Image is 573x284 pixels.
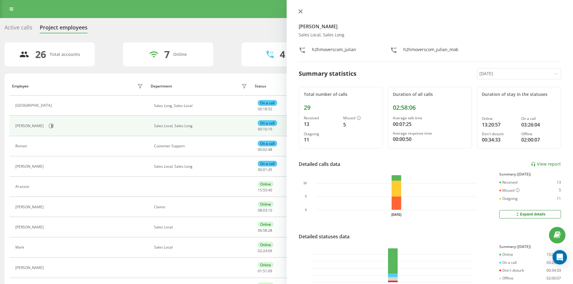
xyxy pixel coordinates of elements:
div: 13:20:57 [547,252,561,257]
div: 13:20:57 [482,121,516,128]
div: Missed [343,116,378,121]
button: Expand details [499,210,561,218]
div: On a call [258,161,277,166]
span: 01 [258,268,262,273]
div: Received [499,180,517,185]
span: 10 [263,127,267,132]
span: 03 [263,208,267,213]
div: 11 [304,136,338,143]
div: 4 [280,49,285,60]
div: Online [258,201,273,207]
div: Missed [499,188,520,193]
div: 00:34:33 [547,268,561,273]
span: 40 [268,188,272,193]
div: 00:07:25 [393,121,467,128]
div: 00:34:33 [482,136,516,143]
div: 03:26:04 [521,121,556,128]
div: Online [258,221,273,227]
span: 28 [268,228,272,233]
span: 09 [268,248,272,253]
div: Online [258,181,273,187]
div: Active calls [5,24,32,34]
div: Customer Support [154,144,249,148]
div: Don't disturb [499,268,524,273]
div: [PERSON_NAME] [15,225,45,229]
span: 08 [258,208,262,213]
span: 00 [258,147,262,152]
div: On a call [521,117,556,121]
span: 52 [268,106,272,111]
div: h2hmoverscom_julian [312,47,356,55]
div: 00:00:50 [393,136,467,143]
span: 45 [268,167,272,172]
span: 15 [258,188,262,193]
div: Status [255,84,266,88]
div: Sales Local, Sales Long [154,124,249,128]
text: 10 [303,182,307,185]
div: Sales Local [154,245,249,249]
div: 13 [557,180,561,185]
div: Mark [15,245,26,249]
div: Department [151,84,172,88]
div: Expand details [515,212,546,217]
div: On a call [258,141,277,146]
div: 7 [164,49,170,60]
div: 02:00:07 [547,276,561,280]
span: 48 [268,147,272,152]
div: Total accounts [50,52,80,57]
div: Duration of all calls [393,92,467,97]
div: Online [482,117,516,121]
h4: [PERSON_NAME] [299,23,561,30]
div: Received [304,116,338,120]
div: Outgoing [304,132,338,136]
text: 0 [305,208,307,212]
span: 00 [258,127,262,132]
div: Don't disturb [482,132,516,136]
div: : : [258,269,272,273]
div: Sales Long, Sales Local [154,104,249,108]
div: Online [173,52,187,57]
span: 19 [268,127,272,132]
div: Offline [521,132,556,136]
div: : : [258,168,272,172]
div: : : [258,188,272,192]
div: : : [258,228,272,233]
div: Summary ([DATE]) [499,245,561,249]
span: 00 [258,167,262,172]
span: 24 [263,248,267,253]
div: h2hmoverscom_julian_mob [403,47,458,55]
text: 5 [305,195,307,198]
span: 01 [263,167,267,172]
div: Offline [499,276,513,280]
div: 26 [35,49,46,60]
span: 09 [268,268,272,273]
span: 06 [258,228,262,233]
div: 13 [304,121,338,128]
a: View report [531,162,561,167]
div: [PERSON_NAME] [15,124,45,128]
div: Claims [154,205,249,209]
span: 10 [268,208,272,213]
div: On a call [258,120,277,126]
div: 5 [343,121,378,128]
div: 29 [304,104,378,111]
div: : : [258,107,272,111]
span: 51 [263,268,267,273]
div: Sales Local [154,225,249,229]
span: 02 [263,147,267,152]
div: Duration of stay in the statuses [482,92,556,97]
div: Detailed statuses data [299,233,350,240]
div: [PERSON_NAME] [15,164,45,169]
span: 55 [263,188,267,193]
div: 11 [557,197,561,201]
div: Sales Local, Sales Long [154,164,249,169]
div: Summary ([DATE]) [499,172,561,176]
span: 00 [258,106,262,111]
div: Outgoing [499,197,518,201]
div: Roman [15,144,29,148]
div: [PERSON_NAME] [15,205,45,209]
span: 02 [258,248,262,253]
div: : : [258,148,272,152]
div: Project employees [40,24,88,34]
div: : : [258,249,272,253]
